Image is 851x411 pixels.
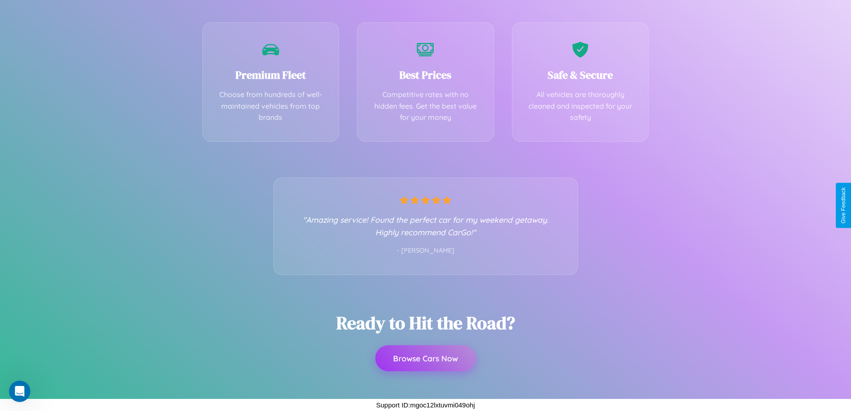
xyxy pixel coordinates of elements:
[371,89,480,123] p: Competitive rates with no hidden fees. Get the best value for your money
[371,68,480,82] h3: Best Prices
[216,68,326,82] h3: Premium Fleet
[376,399,475,411] p: Support ID: mgoc12lxtuvmi049ohj
[336,311,515,335] h2: Ready to Hit the Road?
[840,187,847,224] div: Give Feedback
[526,89,635,123] p: All vehicles are thoroughly cleaned and inspected for your safety
[292,245,560,257] p: - [PERSON_NAME]
[216,89,326,123] p: Choose from hundreds of well-maintained vehicles from top brands
[526,68,635,82] h3: Safe & Secure
[292,213,560,238] p: "Amazing service! Found the perfect car for my weekend getaway. Highly recommend CarGo!"
[9,381,30,402] iframe: Intercom live chat
[375,345,476,371] button: Browse Cars Now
